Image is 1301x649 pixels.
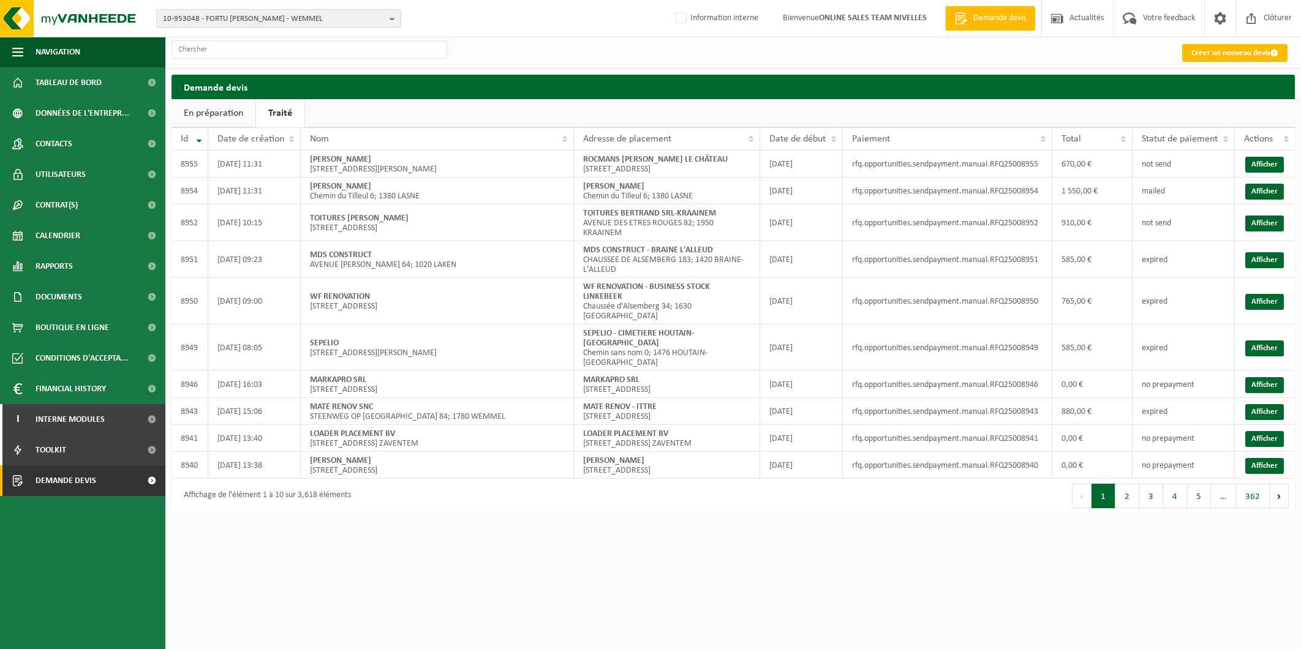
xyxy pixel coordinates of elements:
td: rfq.opportunities.sendpayment.manual.RFQ25008946 [843,371,1052,398]
td: [DATE] [760,151,843,178]
td: [DATE] [760,324,843,371]
strong: [PERSON_NAME] [583,456,644,465]
td: 8943 [172,398,208,425]
strong: MARKAPRO SRL [583,375,639,385]
div: Affichage de l'élément 1 à 10 sur 3,618 éléments [178,485,351,507]
td: [DATE] 13:40 [208,425,301,452]
td: Chemin du Tilleul 6; 1380 LASNE [301,178,574,204]
td: 880,00 € [1052,398,1133,425]
span: Toolkit [36,435,66,465]
span: Statut de paiement [1142,134,1218,144]
span: Utilisateurs [36,159,86,190]
td: rfq.opportunities.sendpayment.manual.RFQ25008951 [843,241,1052,278]
strong: WF RENOVATION - BUSINESS STOCK LINKEBEEK [583,282,710,301]
a: Afficher [1245,252,1284,268]
button: Next [1270,484,1289,508]
span: no prepayment [1142,380,1194,389]
td: 8951 [172,241,208,278]
td: 765,00 € [1052,278,1133,324]
strong: MARKAPRO SRL [310,375,366,385]
td: [DATE] 09:23 [208,241,301,278]
td: [DATE] 08:05 [208,324,301,371]
a: Traité [256,99,304,127]
td: AVENUE DES ETRES ROUGES 82; 1950 KRAAINEM [574,204,761,241]
button: 3 [1139,484,1163,508]
span: Boutique en ligne [36,312,109,343]
td: 0,00 € [1052,371,1133,398]
td: [DATE] 10:15 [208,204,301,241]
strong: TOITURES BERTRAND SRL-KRAAINEM [583,209,716,218]
td: 910,00 € [1052,204,1133,241]
span: Conditions d'accepta... [36,343,128,373]
td: [DATE] 13:38 [208,452,301,479]
span: Documents [36,282,82,312]
td: Chemin du Tilleul 6; 1380 LASNE [574,178,761,204]
strong: ROCMANS [PERSON_NAME] LE CHÄTEAU [583,155,728,164]
span: Id [181,134,188,144]
td: [DATE] [760,425,843,452]
span: Contacts [36,129,72,159]
td: STEENWEG OP [GEOGRAPHIC_DATA] 84; 1780 WEMMEL [301,398,574,425]
td: 585,00 € [1052,324,1133,371]
td: [STREET_ADDRESS] [301,371,574,398]
strong: TOITURES [PERSON_NAME] [310,214,409,223]
td: Chemin sans nom 0; 1476 HOUTAIN-[GEOGRAPHIC_DATA] [574,324,761,371]
td: CHAUSSEE DE ALSEMBERG 183; 1420 BRAINE-L'ALLEUD [574,241,761,278]
td: [STREET_ADDRESS] [574,371,761,398]
td: [STREET_ADDRESS][PERSON_NAME] [301,151,574,178]
span: I [12,404,23,435]
td: [DATE] [760,204,843,241]
td: 8952 [172,204,208,241]
span: Calendrier [36,220,80,251]
span: mailed [1142,187,1165,196]
td: [DATE] [760,371,843,398]
span: Financial History [36,373,106,404]
input: Chercher [172,40,447,59]
td: [DATE] [760,178,843,204]
td: AVENUE [PERSON_NAME] 64; 1020 LAKEN [301,241,574,278]
span: Données de l'entrepr... [36,98,129,129]
td: [STREET_ADDRESS] [574,452,761,479]
strong: SEPELIO - CIMETIERE HOUTAIN-[GEOGRAPHIC_DATA] [583,329,694,348]
td: 0,00 € [1052,425,1133,452]
td: [STREET_ADDRESS] ZAVENTEM [301,425,574,452]
span: expired [1142,255,1167,264]
strong: WF RENOVATION [310,292,370,301]
td: rfq.opportunities.sendpayment.manual.RFQ25008954 [843,178,1052,204]
td: 585,00 € [1052,241,1133,278]
strong: MDS CONSTRUCT - BRAINE L'ALLEUD [583,246,713,255]
td: 8940 [172,452,208,479]
td: rfq.opportunities.sendpayment.manual.RFQ25008943 [843,398,1052,425]
td: 8941 [172,425,208,452]
span: Date de début [769,134,826,144]
span: Navigation [36,37,80,67]
span: Demande devis [970,12,1029,24]
td: 8955 [172,151,208,178]
td: [DATE] 09:00 [208,278,301,324]
strong: ONLINE SALES TEAM NIVELLES [819,13,927,23]
strong: [PERSON_NAME] [310,182,371,191]
td: 1 550,00 € [1052,178,1133,204]
span: not send [1142,219,1171,228]
td: Chaussée d'Alsemberg 34; 1630 [GEOGRAPHIC_DATA] [574,278,761,324]
td: [STREET_ADDRESS] ZAVENTEM [574,425,761,452]
td: 8954 [172,178,208,204]
td: rfq.opportunities.sendpayment.manual.RFQ25008950 [843,278,1052,324]
span: expired [1142,297,1167,306]
td: rfq.opportunities.sendpayment.manual.RFQ25008952 [843,204,1052,241]
span: expired [1142,407,1167,416]
td: [DATE] [760,398,843,425]
span: expired [1142,343,1167,353]
td: [STREET_ADDRESS] [301,278,574,324]
span: 10-953048 - FORTU [PERSON_NAME] - WEMMEL [163,10,385,28]
td: [STREET_ADDRESS] [301,204,574,241]
a: Afficher [1245,458,1284,474]
a: Afficher [1245,157,1284,173]
td: rfq.opportunities.sendpayment.manual.RFQ25008955 [843,151,1052,178]
button: 362 [1236,484,1270,508]
td: rfq.opportunities.sendpayment.manual.RFQ25008940 [843,452,1052,479]
span: Tableau de bord [36,67,102,98]
strong: LOADER PLACEMENT BV [310,429,395,438]
span: Total [1062,134,1081,144]
td: [STREET_ADDRESS][PERSON_NAME] [301,324,574,371]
